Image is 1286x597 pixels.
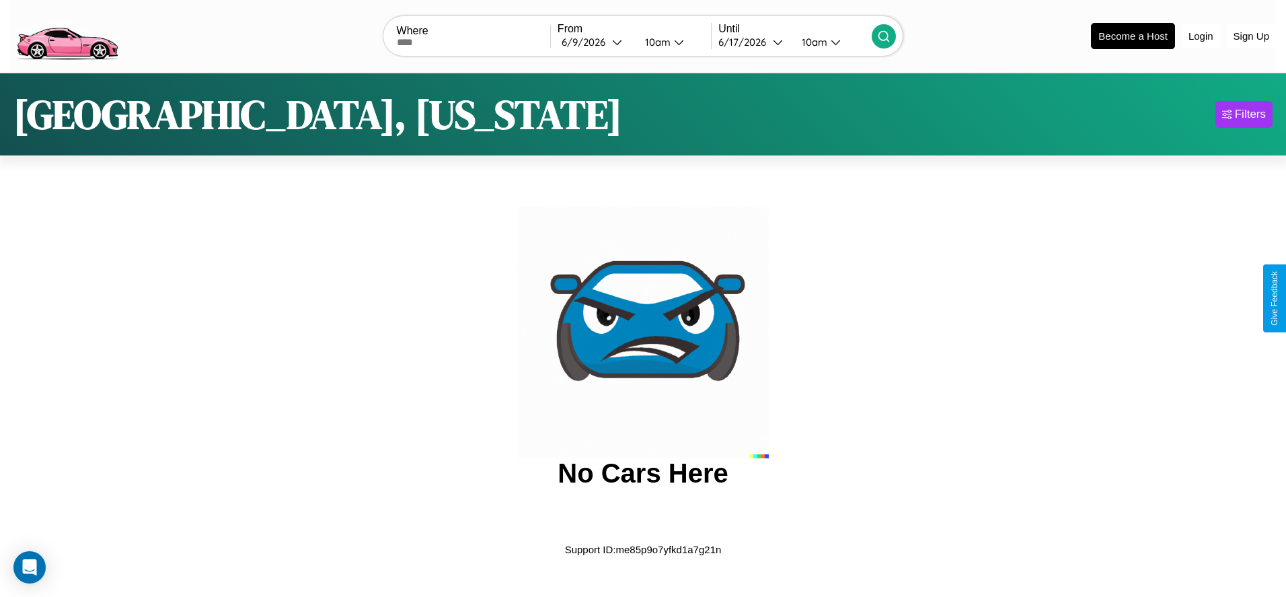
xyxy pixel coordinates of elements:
div: Give Feedback [1270,271,1279,326]
img: car [517,207,769,458]
p: Support ID: me85p9o7yfkd1a7g21n [565,540,722,559]
div: Filters [1235,108,1266,121]
div: 6 / 17 / 2026 [718,36,773,48]
label: From [558,23,711,35]
div: 6 / 9 / 2026 [562,36,612,48]
h1: [GEOGRAPHIC_DATA], [US_STATE] [13,87,622,142]
button: 6/9/2026 [558,35,634,49]
button: 10am [634,35,711,49]
div: Open Intercom Messenger [13,551,46,584]
label: Until [718,23,872,35]
img: logo [10,7,124,63]
button: Login [1182,24,1220,48]
div: 10am [795,36,831,48]
button: 10am [791,35,872,49]
button: Filters [1215,101,1273,128]
label: Where [397,25,550,37]
button: Sign Up [1227,24,1276,48]
div: 10am [638,36,674,48]
button: Become a Host [1091,23,1175,49]
h2: No Cars Here [558,458,728,489]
